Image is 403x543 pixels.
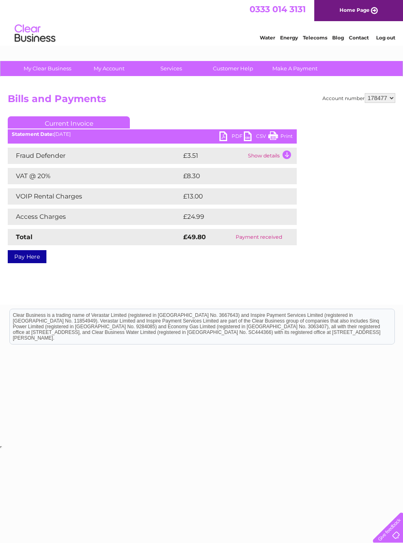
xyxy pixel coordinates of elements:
[16,233,33,241] strong: Total
[181,148,246,164] td: £3.51
[8,209,181,225] td: Access Charges
[181,168,278,184] td: £8.30
[8,93,395,109] h2: Bills and Payments
[76,61,143,76] a: My Account
[246,148,297,164] td: Show details
[244,131,268,143] a: CSV
[8,250,46,263] a: Pay Here
[8,168,181,184] td: VAT @ 20%
[10,4,394,39] div: Clear Business is a trading name of Verastar Limited (registered in [GEOGRAPHIC_DATA] No. 3667643...
[221,229,297,245] td: Payment received
[322,93,395,103] div: Account number
[12,131,54,137] b: Statement Date:
[303,35,327,41] a: Telecoms
[8,116,130,129] a: Current Invoice
[219,131,244,143] a: PDF
[8,131,297,137] div: [DATE]
[376,35,395,41] a: Log out
[261,61,329,76] a: Make A Payment
[332,35,344,41] a: Blog
[183,233,206,241] strong: £49.80
[280,35,298,41] a: Energy
[349,35,369,41] a: Contact
[260,35,275,41] a: Water
[14,61,81,76] a: My Clear Business
[138,61,205,76] a: Services
[181,188,280,205] td: £13.00
[8,148,181,164] td: Fraud Defender
[14,21,56,46] img: logo.png
[199,61,267,76] a: Customer Help
[250,4,306,14] a: 0333 014 3131
[181,209,281,225] td: £24.99
[8,188,181,205] td: VOIP Rental Charges
[268,131,293,143] a: Print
